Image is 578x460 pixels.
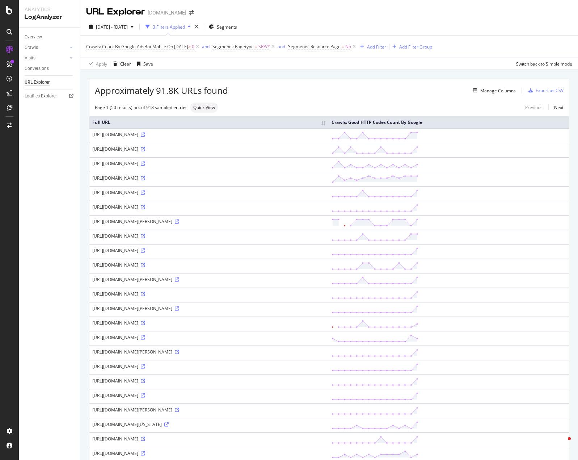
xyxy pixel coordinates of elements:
div: neutral label [190,103,218,113]
a: URL Explorer [25,79,75,86]
div: [URL][DOMAIN_NAME][PERSON_NAME] [92,407,326,413]
button: Manage Columns [470,86,516,95]
button: and [278,43,285,50]
button: Add Filter Group [389,42,432,51]
div: [URL][DOMAIN_NAME][PERSON_NAME] [92,305,326,311]
div: Export as CSV [536,87,564,93]
div: [URL][DOMAIN_NAME] [92,204,326,210]
div: [URL][DOMAIN_NAME] [92,189,326,196]
div: Switch back to Simple mode [516,61,572,67]
div: [URL][DOMAIN_NAME] [92,450,326,456]
th: Crawls: Good HTTP Codes Count By Google [329,116,569,128]
a: Visits [25,54,68,62]
span: 0 [192,42,194,52]
div: [URL][DOMAIN_NAME] [92,291,326,297]
button: Save [134,58,153,70]
button: Segments [206,21,240,33]
div: Visits [25,54,35,62]
div: [URL][DOMAIN_NAME] [92,160,326,167]
span: = [342,43,344,50]
a: Overview [25,33,75,41]
div: Crawls [25,44,38,51]
div: [DOMAIN_NAME] [148,9,186,16]
div: [URL][DOMAIN_NAME] [92,392,326,398]
div: [URL][DOMAIN_NAME] [92,262,326,268]
div: Apply [96,61,107,67]
div: [URL][DOMAIN_NAME][PERSON_NAME] [92,218,326,225]
div: [URL][DOMAIN_NAME] [92,320,326,326]
span: No [345,42,351,52]
div: Save [143,61,153,67]
button: Export as CSV [526,85,564,96]
span: [DATE] - [DATE] [96,24,128,30]
a: Logfiles Explorer [25,92,75,100]
div: Logfiles Explorer [25,92,57,100]
div: Add Filter Group [399,44,432,50]
div: [URL][DOMAIN_NAME] [92,247,326,254]
span: Segments: Resource Page [288,43,341,50]
span: Approximately 91.8K URLs found [95,84,228,97]
div: [URL][DOMAIN_NAME] [92,146,326,152]
div: Manage Columns [480,88,516,94]
button: Switch back to Simple mode [513,58,572,70]
a: Conversions [25,65,75,72]
div: Analytics [25,6,74,13]
div: LogAnalyzer [25,13,74,21]
div: [URL][DOMAIN_NAME] [92,378,326,384]
span: Segments [217,24,237,30]
div: [URL][DOMAIN_NAME] [92,131,326,138]
div: Conversions [25,65,49,72]
div: arrow-right-arrow-left [189,10,194,15]
span: Segments: Pagetype [212,43,254,50]
div: Overview [25,33,42,41]
div: Page 1 (50 results) out of 918 sampled entries [95,104,187,110]
button: Clear [110,58,131,70]
iframe: Intercom live chat [553,435,571,453]
button: [DATE] - [DATE] [86,21,136,33]
div: Add Filter [367,44,386,50]
button: 3 Filters Applied [143,21,194,33]
span: Crawls: Count By Google AdsBot Mobile [86,43,166,50]
div: [URL][DOMAIN_NAME] [92,436,326,442]
span: On [DATE] [167,43,188,50]
span: SRP/* [258,42,270,52]
div: Clear [120,61,131,67]
div: [URL][DOMAIN_NAME] [92,363,326,369]
span: = [255,43,257,50]
span: > [188,43,191,50]
div: [URL][DOMAIN_NAME][US_STATE] [92,421,326,427]
div: URL Explorer [86,6,145,18]
div: 3 Filters Applied [153,24,185,30]
span: Quick View [193,105,215,110]
div: [URL][DOMAIN_NAME] [92,233,326,239]
a: Crawls [25,44,68,51]
div: [URL][DOMAIN_NAME][PERSON_NAME] [92,276,326,283]
a: Next [548,102,564,113]
div: [URL][DOMAIN_NAME] [92,175,326,181]
button: Apply [86,58,107,70]
button: Add Filter [357,42,386,51]
th: Full URL: activate to sort column ascending [89,116,329,128]
button: and [202,43,210,50]
div: URL Explorer [25,79,50,86]
div: times [194,23,200,30]
div: [URL][DOMAIN_NAME] [92,334,326,340]
div: [URL][DOMAIN_NAME][PERSON_NAME] [92,349,326,355]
